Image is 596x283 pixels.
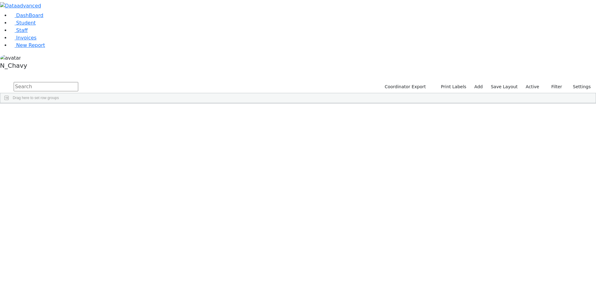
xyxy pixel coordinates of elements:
[488,82,520,92] button: Save Layout
[16,27,28,33] span: Staff
[10,42,45,48] a: New Report
[10,20,36,26] a: Student
[16,42,45,48] span: New Report
[16,35,37,41] span: Invoices
[10,12,43,18] a: DashBoard
[472,82,485,92] a: Add
[16,20,36,26] span: Student
[14,82,78,91] input: Search
[10,35,37,41] a: Invoices
[543,82,565,92] button: Filter
[434,82,469,92] button: Print Labels
[13,96,59,100] span: Drag here to set row groups
[381,82,429,92] button: Coordinator Export
[16,12,43,18] span: DashBoard
[10,27,28,33] a: Staff
[565,82,594,92] button: Settings
[523,82,542,92] label: Active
